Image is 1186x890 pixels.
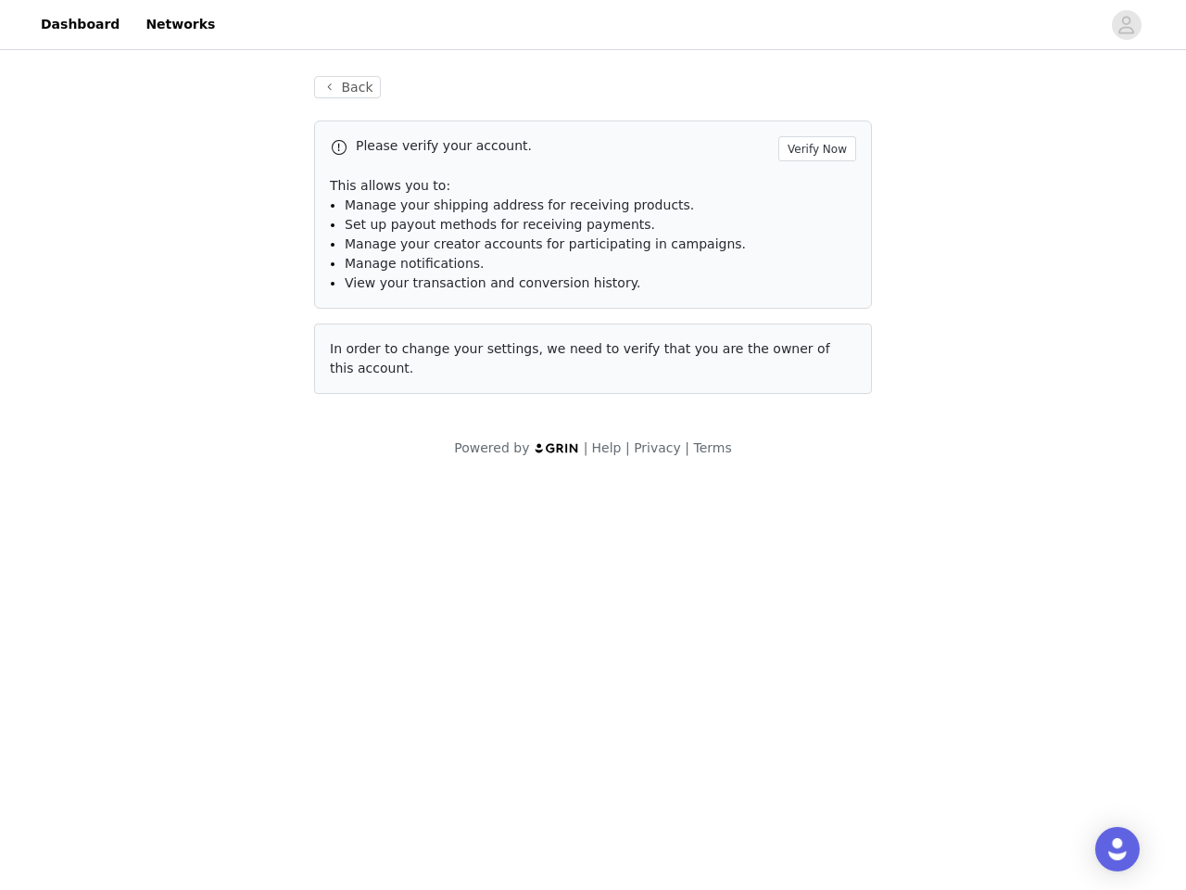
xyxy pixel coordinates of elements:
[584,440,588,455] span: |
[454,440,529,455] span: Powered by
[330,341,830,375] span: In order to change your settings, we need to verify that you are the owner of this account.
[345,256,485,271] span: Manage notifications.
[345,236,746,251] span: Manage your creator accounts for participating in campaigns.
[625,440,630,455] span: |
[30,4,131,45] a: Dashboard
[693,440,731,455] a: Terms
[345,275,640,290] span: View your transaction and conversion history.
[634,440,681,455] a: Privacy
[685,440,689,455] span: |
[345,197,694,212] span: Manage your shipping address for receiving products.
[1095,827,1140,871] div: Open Intercom Messenger
[778,136,856,161] button: Verify Now
[134,4,226,45] a: Networks
[534,442,580,454] img: logo
[1117,10,1135,40] div: avatar
[345,217,655,232] span: Set up payout methods for receiving payments.
[356,136,771,156] p: Please verify your account.
[592,440,622,455] a: Help
[314,76,381,98] button: Back
[330,176,856,196] p: This allows you to:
